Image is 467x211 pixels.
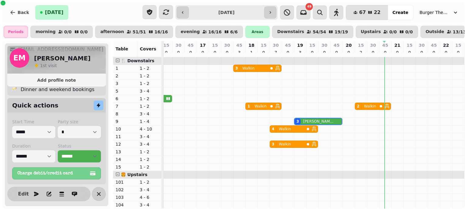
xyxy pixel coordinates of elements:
button: Add profile note [10,76,103,84]
div: 3 [235,66,238,71]
button: morning0/00/0 [30,26,93,38]
span: [DATE] [45,10,64,15]
p: 1 [116,65,135,71]
p: 11 [116,134,135,140]
p: 20 [346,42,351,48]
p: 15 [212,42,218,48]
button: Edit [17,188,29,200]
p: 45 [431,42,437,48]
p: Dinner and weekend bookings [21,86,95,93]
p: 0 [164,49,169,56]
label: Status [58,143,101,149]
p: 18 [248,42,254,48]
p: 101 [116,179,135,185]
p: 3 [237,49,242,56]
label: Duration [12,143,55,149]
p: Walkin [279,142,291,147]
p: 4 - 6 [140,194,159,200]
div: 1 [247,104,250,109]
p: 0 / 0 [64,30,72,34]
div: 3 [272,142,274,147]
p: 0 [188,49,193,56]
p: 1 [249,49,254,56]
div: Periods [4,26,28,38]
span: Table [116,46,128,51]
p: 15 [455,42,461,48]
p: 30 [321,42,327,48]
span: 🍔 Upstairs [121,172,147,177]
p: 0 [371,49,375,56]
p: 7 [273,49,278,56]
button: Back [5,5,34,20]
span: Burger Theory [420,9,450,15]
span: Back [18,10,29,15]
button: 6722 [346,5,388,20]
p: 1 - 2 [140,73,159,79]
h2: Quick actions [12,101,58,110]
p: 1 - 2 [140,164,159,170]
p: 17 [200,42,206,48]
span: Create [393,10,408,15]
p: Walkin [279,127,291,131]
p: 2 [358,49,363,56]
span: 67 [359,10,366,15]
p: 3 [116,80,135,87]
p: 0 [334,49,339,56]
p: 14 [116,156,135,162]
p: 13 / 13 [453,30,466,34]
span: EM [13,54,26,62]
button: Upstairs0/00/0 [356,26,418,38]
p: 0 [176,49,181,56]
p: 0 [444,49,448,56]
p: 45 [188,42,193,48]
p: 0 [395,49,400,56]
button: [DATE] [35,5,68,20]
p: 15 [358,42,364,48]
p: 5 [116,88,135,94]
p: 0 [310,49,315,56]
p: 16 / 16 [208,30,222,34]
p: 1 - 4 [140,118,159,124]
p: 0 [383,49,388,56]
p: 19 [297,42,303,48]
p: 3 [298,49,303,56]
span: Add profile note [15,78,99,82]
p: 19 / 19 [334,30,348,34]
button: Charge debit/credit card [12,167,101,179]
p: 1 - 2 [140,179,159,185]
span: st [43,63,48,68]
p: 15 [309,42,315,48]
div: 3 [296,119,299,124]
p: 0 / 0 [405,30,413,34]
p: visit [40,63,57,69]
span: 1 [40,63,43,68]
button: Burger Theory [416,7,462,18]
p: 3 - 4 [140,187,159,193]
p: 103 [116,194,135,200]
p: 102 [116,187,135,193]
p: 3 - 4 [140,134,159,140]
div: 2 [357,104,359,109]
p: 13 [116,149,135,155]
p: [PERSON_NAME] [PERSON_NAME] [303,119,334,124]
button: Create [388,5,413,20]
span: 🍴 Downstairs [121,58,154,63]
div: 4 [272,127,274,131]
p: 0 [407,49,412,56]
p: 8 [116,111,135,117]
p: Walkin [364,104,376,109]
p: Downstairs [277,29,304,34]
p: 0 [456,49,461,56]
p: 30 [419,42,424,48]
p: 16 / 16 [154,30,168,34]
label: Start Time [12,119,55,125]
p: 12 [116,141,135,147]
p: 7 [116,103,135,109]
p: Upstairs [361,29,381,34]
p: 0 / 0 [80,30,88,34]
div: Areas [245,26,270,38]
p: 54 / 54 [313,30,326,34]
p: morning [36,29,56,34]
p: 30 [370,42,376,48]
span: 49 [307,5,311,8]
